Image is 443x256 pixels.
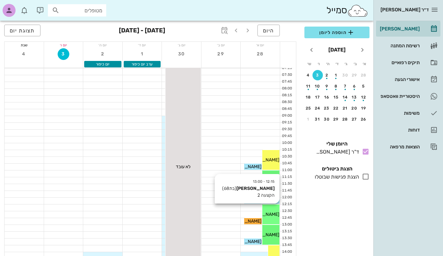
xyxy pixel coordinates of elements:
[303,103,313,113] button: 25
[280,120,293,125] div: 09:15
[96,62,109,66] span: יום כיפור
[44,42,83,48] div: יום ו׳
[280,93,293,98] div: 08:15
[312,73,323,77] div: 3
[376,72,440,87] a: אישורי הגעה
[379,43,420,48] div: רשימת המתנה
[379,77,420,82] div: אישורי הגעה
[162,42,201,48] div: יום ג׳
[379,94,420,99] div: היסטוריית וואטסאפ
[358,117,369,122] div: 26
[331,103,341,113] button: 22
[376,38,440,53] a: רשימת המתנה
[331,106,341,111] div: 22
[358,84,369,88] div: 5
[312,103,323,113] button: 24
[263,28,274,34] span: היום
[324,58,332,69] th: ה׳
[280,168,293,173] div: 11:00
[176,51,187,57] span: 30
[97,48,108,60] button: 2
[349,114,360,124] button: 27
[215,48,227,60] button: 29
[280,202,293,207] div: 12:15
[313,148,359,156] div: ד"ר [PERSON_NAME]
[360,58,369,69] th: א׳
[280,140,293,146] div: 10:00
[136,48,148,60] button: 1
[331,92,341,102] button: 15
[280,195,293,200] div: 12:00
[379,26,420,31] div: [PERSON_NAME]
[340,81,350,91] button: 7
[349,117,360,122] div: 27
[331,114,341,124] button: 29
[136,51,148,57] span: 1
[322,95,332,99] div: 16
[326,4,368,17] div: סמייל
[322,84,332,88] div: 9
[322,92,332,102] button: 16
[349,73,360,77] div: 29
[305,58,313,69] th: ש׳
[358,73,369,77] div: 28
[376,88,440,104] a: היסטוריית וואטסאפ
[381,7,429,13] span: ד״ר [PERSON_NAME]
[176,48,187,60] button: 30
[376,105,440,121] a: משימות
[331,70,341,80] button: 1
[376,122,440,138] a: דוחות
[358,92,369,102] button: 12
[322,70,332,80] button: 2
[312,84,323,88] div: 10
[131,62,153,66] span: ערב יום כיפור
[303,95,313,99] div: 18
[358,106,369,111] div: 19
[312,70,323,80] button: 3
[303,81,313,91] button: 11
[340,73,350,77] div: 30
[5,42,44,48] div: שבת
[349,92,360,102] button: 13
[18,51,30,57] span: 4
[358,114,369,124] button: 26
[280,113,293,119] div: 09:00
[257,25,280,36] button: היום
[303,84,313,88] div: 11
[306,44,317,56] button: חודש הבא
[255,51,266,57] span: 28
[358,95,369,99] div: 12
[303,106,313,111] div: 25
[342,58,350,69] th: ג׳
[280,106,293,112] div: 08:45
[304,140,369,148] h4: היומן שלי
[280,154,293,159] div: 10:30
[379,60,420,65] div: תיקים רפואיים
[340,70,350,80] button: 30
[349,106,360,111] div: 20
[331,117,341,122] div: 29
[322,73,332,77] div: 2
[347,4,368,17] img: SmileCloud logo
[280,181,293,187] div: 11:30
[303,73,313,77] div: 4
[280,229,293,234] div: 13:15
[10,28,35,34] span: תצוגת יום
[280,79,293,85] div: 07:45
[280,215,293,221] div: 12:45
[358,103,369,113] button: 19
[322,81,332,91] button: 9
[340,117,350,122] div: 28
[340,114,350,124] button: 28
[379,144,420,149] div: הוצאות מרפאה
[379,111,420,116] div: משימות
[280,86,293,91] div: 08:00
[333,58,341,69] th: ד׳
[331,95,341,99] div: 15
[310,29,364,36] span: הוספה ליומן
[322,114,332,124] button: 30
[280,134,293,139] div: 09:45
[280,208,293,214] div: 12:30
[280,249,293,255] div: 14:00
[255,48,266,60] button: 28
